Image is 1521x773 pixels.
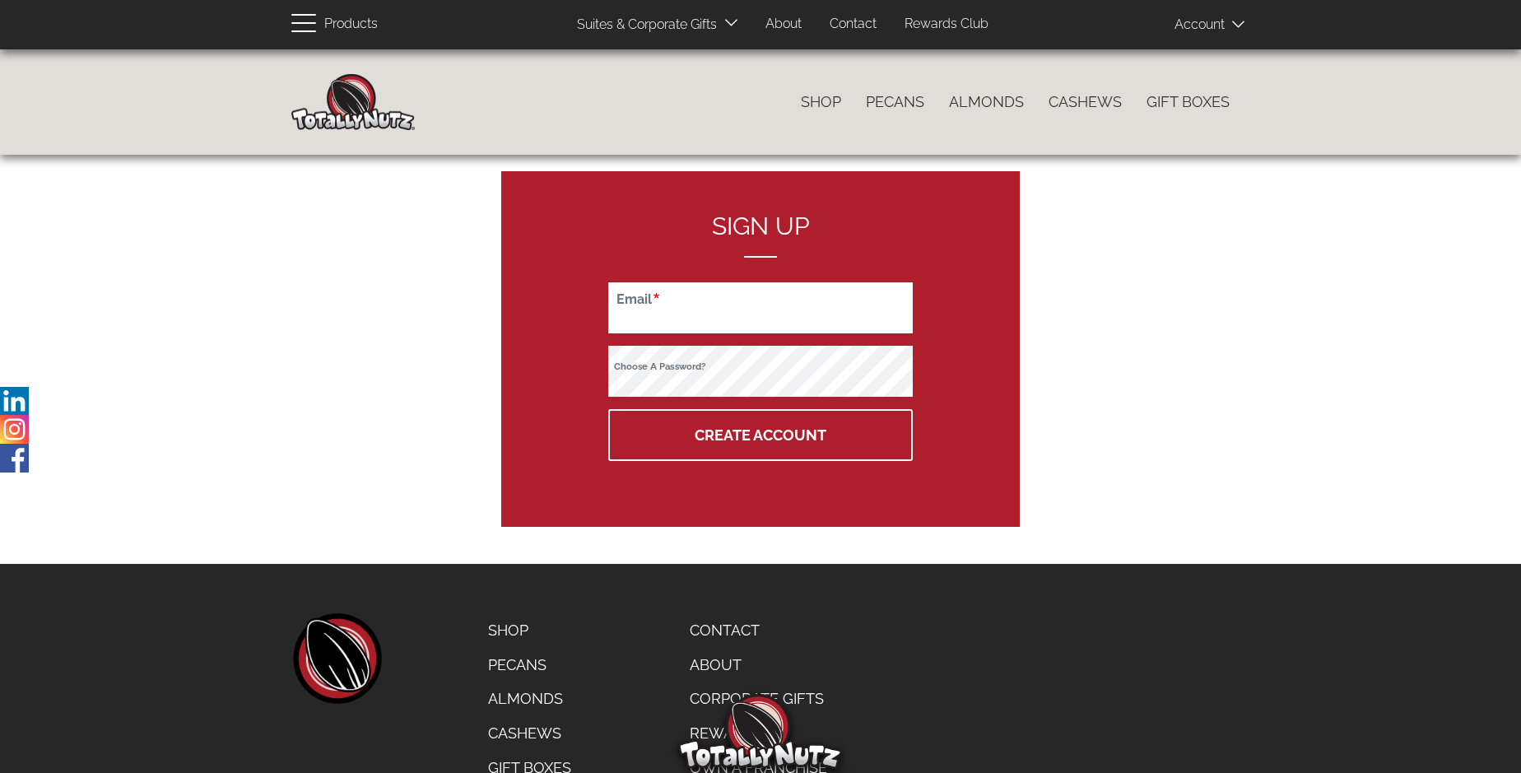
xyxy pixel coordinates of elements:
[476,716,584,751] a: Cashews
[753,8,814,40] a: About
[892,8,1001,40] a: Rewards Club
[476,682,584,716] a: Almonds
[1036,85,1134,119] a: Cashews
[677,682,840,716] a: Corporate Gifts
[854,85,937,119] a: Pecans
[817,8,889,40] a: Contact
[291,74,415,130] img: Home
[677,716,840,751] a: Rewards
[677,613,840,648] a: Contact
[788,85,854,119] a: Shop
[476,648,584,682] a: Pecans
[608,212,913,258] h2: Sign up
[937,85,1036,119] a: Almonds
[678,694,843,769] img: Totally Nutz Logo
[1134,85,1242,119] a: Gift Boxes
[324,12,378,36] span: Products
[677,648,840,682] a: About
[291,613,382,704] a: home
[565,9,722,41] a: Suites & Corporate Gifts
[608,409,913,461] button: Create Account
[608,282,913,333] input: Your email address. We won’t share this with anyone.
[476,613,584,648] a: Shop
